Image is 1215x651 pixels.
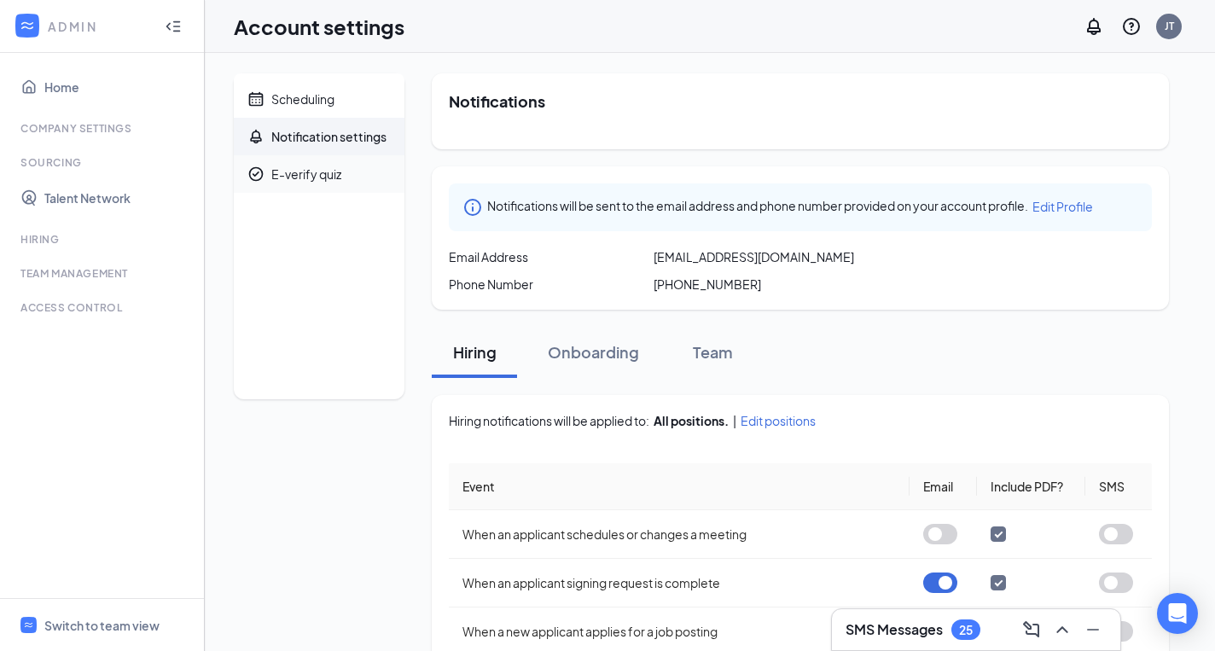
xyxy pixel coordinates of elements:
[548,341,639,363] div: Onboarding
[20,266,187,281] div: Team Management
[449,412,649,429] span: Hiring notifications will be applied to:
[20,300,187,315] div: Access control
[910,463,976,510] th: Email
[687,341,738,363] div: Team
[654,276,761,293] span: [PHONE_NUMBER]
[247,128,265,145] svg: Bell
[234,155,404,193] a: CheckmarkCircleE-verify quiz
[1049,616,1076,643] button: ChevronUp
[247,90,265,108] svg: Calendar
[20,232,187,247] div: Hiring
[449,559,910,607] td: When an applicant signing request is complete
[449,248,528,265] span: Email Address
[44,181,190,215] a: Talent Network
[449,463,910,510] th: Event
[1121,16,1142,37] svg: QuestionInfo
[234,118,404,155] a: BellNotification settings
[20,121,187,136] div: Company Settings
[44,70,190,104] a: Home
[959,623,973,637] div: 25
[1165,19,1174,33] div: JT
[449,341,500,363] div: Hiring
[1085,463,1152,510] th: SMS
[1079,616,1107,643] button: Minimize
[654,248,854,265] span: [EMAIL_ADDRESS][DOMAIN_NAME]
[449,276,533,293] span: Phone Number
[1157,593,1198,634] div: Open Intercom Messenger
[23,619,34,631] svg: WorkstreamLogo
[1084,16,1104,37] svg: Notifications
[977,463,1085,510] th: Include PDF?
[271,166,341,183] div: E-verify quiz
[271,90,334,108] div: Scheduling
[271,128,387,145] div: Notification settings
[1021,619,1042,640] svg: ComposeMessage
[462,197,483,218] svg: Info
[1032,199,1093,214] span: Edit Profile
[234,80,404,118] a: CalendarScheduling
[247,166,265,183] svg: CheckmarkCircle
[654,412,729,429] div: All positions.
[19,17,36,34] svg: WorkstreamLogo
[449,90,1152,112] h2: Notifications
[733,412,736,429] span: |
[487,197,1028,218] span: Notifications will be sent to the email address and phone number provided on your account profile.
[1032,197,1093,218] a: Edit Profile
[1052,619,1073,640] svg: ChevronUp
[741,412,816,429] span: Edit positions
[165,18,182,35] svg: Collapse
[48,18,149,35] div: ADMIN
[44,617,160,634] div: Switch to team view
[1083,619,1103,640] svg: Minimize
[449,510,910,559] td: When an applicant schedules or changes a meeting
[846,620,943,639] h3: SMS Messages
[20,155,187,170] div: Sourcing
[1018,616,1045,643] button: ComposeMessage
[234,12,404,41] h1: Account settings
